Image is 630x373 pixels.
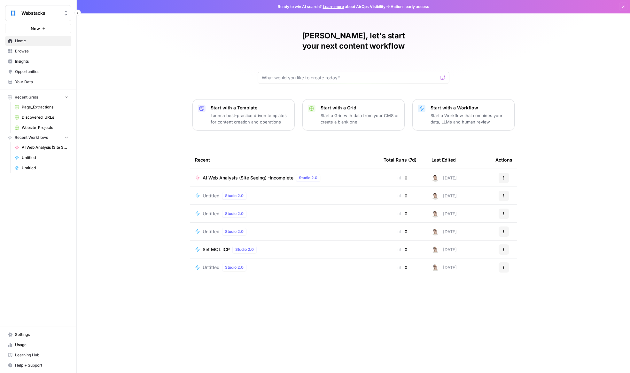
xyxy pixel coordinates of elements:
span: Recent Workflows [15,135,48,140]
span: Untitled [203,193,220,199]
button: Start with a TemplateLaunch best-practice driven templates for content creation and operations [192,99,295,131]
p: Start a Grid with data from your CMS or create a blank one [321,112,399,125]
p: Start with a Grid [321,105,399,111]
div: Total Runs (7d) [384,151,416,169]
span: Recent Grids [15,94,38,100]
a: Home [5,36,71,46]
button: New [5,24,71,33]
span: Studio 2.0 [225,229,244,234]
span: Actions early access [391,4,429,10]
span: Untitled [22,165,68,171]
a: Untitled [12,163,71,173]
img: 0nx49tv7wi1alw5wglain1rom420 [432,264,439,271]
span: Insights [15,59,68,64]
a: Insights [5,56,71,67]
a: Learn more [323,4,344,9]
span: Untitled [203,228,220,235]
a: Set MQL ICPStudio 2.0 [195,246,373,253]
button: Help + Support [5,360,71,370]
div: [DATE] [432,246,457,253]
span: Studio 2.0 [225,211,244,217]
span: Settings [15,332,68,337]
div: [DATE] [432,174,457,182]
div: 0 [384,175,421,181]
span: Home [15,38,68,44]
a: UntitledStudio 2.0 [195,228,373,235]
span: Studio 2.0 [225,193,244,199]
div: Actions [495,151,512,169]
div: 0 [384,193,421,199]
a: Discovered_URLs [12,112,71,123]
a: UntitledStudio 2.0 [195,264,373,271]
a: Opportunities [5,67,71,77]
a: AI Web Analysis (Site Seeing) -Incomplete [12,142,71,153]
span: Usage [15,342,68,348]
p: Start a Workflow that combines your data, LLMs and human review [431,112,509,125]
a: Website_Projects [12,123,71,133]
span: Untitled [203,210,220,217]
div: [DATE] [432,228,457,235]
div: 0 [384,264,421,271]
span: Page_Extractions [22,104,68,110]
a: Page_Extractions [12,102,71,112]
button: Recent Grids [5,92,71,102]
a: UntitledStudio 2.0 [195,192,373,200]
p: Launch best-practice driven templates for content creation and operations [211,112,289,125]
a: Untitled [12,153,71,163]
div: [DATE] [432,192,457,200]
div: [DATE] [432,210,457,218]
img: 0nx49tv7wi1alw5wglain1rom420 [432,246,439,253]
div: 0 [384,210,421,217]
input: What would you like to create today? [262,75,438,81]
a: Settings [5,329,71,340]
div: 0 [384,228,421,235]
img: 0nx49tv7wi1alw5wglain1rom420 [432,174,439,182]
a: UntitledStudio 2.0 [195,210,373,218]
div: [DATE] [432,264,457,271]
span: Webstacks [21,10,60,16]
span: AI Web Analysis (Site Seeing) -Incomplete [22,145,68,150]
button: Start with a WorkflowStart a Workflow that combines your data, LLMs and human review [412,99,515,131]
p: Start with a Template [211,105,289,111]
span: Discovered_URLs [22,115,68,120]
div: Last Edited [432,151,456,169]
span: Browse [15,48,68,54]
button: Workspace: Webstacks [5,5,71,21]
span: Untitled [22,155,68,161]
span: Studio 2.0 [235,247,254,252]
img: 0nx49tv7wi1alw5wglain1rom420 [432,228,439,235]
a: Learning Hub [5,350,71,360]
img: Webstacks Logo [7,7,19,19]
span: Ready to win AI search? about AirOps Visibility [278,4,385,10]
div: 0 [384,246,421,253]
span: Your Data [15,79,68,85]
div: Recent [195,151,373,169]
span: Website_Projects [22,125,68,131]
h1: [PERSON_NAME], let's start your next content workflow [258,31,449,51]
span: Learning Hub [15,352,68,358]
span: Help + Support [15,362,68,368]
a: AI Web Analysis (Site Seeing) -IncompleteStudio 2.0 [195,174,373,182]
span: Studio 2.0 [225,265,244,270]
a: Usage [5,340,71,350]
button: Start with a GridStart a Grid with data from your CMS or create a blank one [302,99,405,131]
span: Set MQL ICP [203,246,230,253]
span: Studio 2.0 [299,175,317,181]
p: Start with a Workflow [431,105,509,111]
span: Untitled [203,264,220,271]
a: Browse [5,46,71,56]
span: New [31,25,40,32]
img: 0nx49tv7wi1alw5wglain1rom420 [432,210,439,218]
button: Recent Workflows [5,133,71,142]
span: AI Web Analysis (Site Seeing) -Incomplete [203,175,293,181]
img: 0nx49tv7wi1alw5wglain1rom420 [432,192,439,200]
a: Your Data [5,77,71,87]
span: Opportunities [15,69,68,75]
